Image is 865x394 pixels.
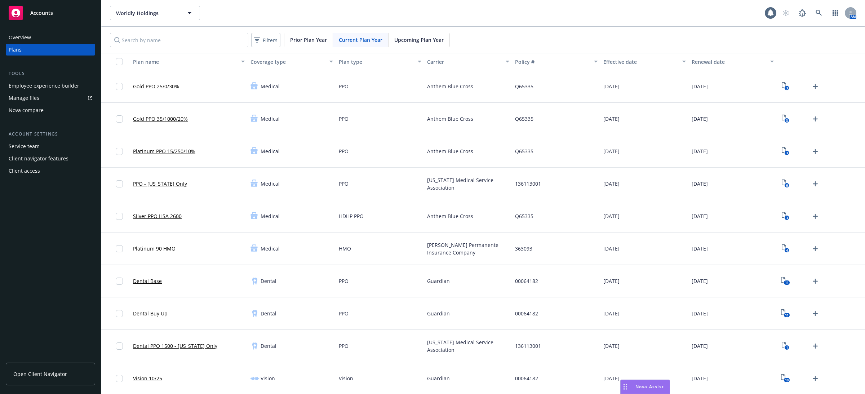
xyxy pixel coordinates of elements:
a: Gold PPO 35/1000/20% [133,115,188,123]
div: Effective date [603,58,678,66]
span: 00064182 [515,375,538,382]
input: Toggle Row Selected [116,375,123,382]
span: HMO [339,245,351,252]
a: View Plan Documents [780,81,791,92]
span: [DATE] [603,83,620,90]
span: [DATE] [692,147,708,155]
span: Filters [263,36,278,44]
span: Q65335 [515,83,533,90]
div: Client access [9,165,40,177]
div: Manage files [9,92,39,104]
input: Select all [116,58,123,65]
a: Client access [6,165,95,177]
input: Toggle Row Selected [116,83,123,90]
div: Nova compare [9,105,44,116]
button: Worldly Holdings [110,6,200,20]
a: Client navigator features [6,153,95,164]
span: [PERSON_NAME] Permanente Insurance Company [427,241,510,256]
span: [DATE] [603,342,620,350]
a: Platinum 90 HMO [133,245,176,252]
button: Filters [251,33,280,47]
span: [DATE] [692,212,708,220]
a: View Plan Documents [780,178,791,190]
span: PPO [339,342,349,350]
input: Toggle Row Selected [116,310,123,317]
span: 136113001 [515,342,541,350]
span: [DATE] [692,83,708,90]
button: Plan type [336,53,424,70]
text: 11 [785,313,789,318]
span: [DATE] [603,180,620,187]
span: [DATE] [603,115,620,123]
span: [US_STATE] Medical Service Association [427,176,510,191]
a: View Plan Documents [780,113,791,125]
a: Search [812,6,826,20]
a: View Plan Documents [780,275,791,287]
a: Manage files [6,92,95,104]
span: [DATE] [603,310,620,317]
span: [DATE] [692,310,708,317]
a: Upload Plan Documents [809,81,821,92]
span: Upcoming Plan Year [394,36,444,44]
text: 11 [785,280,789,285]
span: Q65335 [515,115,533,123]
span: Current Plan Year [339,36,382,44]
text: 6 [786,183,788,188]
a: Platinum PPO 15/250/10% [133,147,195,155]
button: Renewal date [689,53,777,70]
text: 4 [786,248,788,253]
a: Upload Plan Documents [809,211,821,222]
a: View Plan Documents [780,146,791,157]
a: Overview [6,32,95,43]
span: Medical [261,212,280,220]
div: Policy # [515,58,590,66]
span: PPO [339,147,349,155]
input: Toggle Row Selected [116,148,123,155]
span: 363093 [515,245,532,252]
input: Toggle Row Selected [116,180,123,187]
a: Vision 10/25 [133,375,162,382]
div: Plans [9,44,22,56]
span: [DATE] [603,147,620,155]
input: Toggle Row Selected [116,342,123,350]
a: Upload Plan Documents [809,146,821,157]
a: Upload Plan Documents [809,340,821,352]
span: Medical [261,115,280,123]
input: Search by name [110,33,248,47]
span: Accounts [30,10,53,16]
div: Account settings [6,130,95,138]
span: Dental [261,342,276,350]
div: Carrier [427,58,502,66]
span: [DATE] [603,375,620,382]
button: Nova Assist [620,380,670,394]
input: Toggle Row Selected [116,213,123,220]
a: PPO - [US_STATE] Only [133,180,187,187]
button: Policy # [512,53,600,70]
a: Dental Buy Up [133,310,168,317]
span: [DATE] [603,212,620,220]
span: Anthem Blue Cross [427,115,473,123]
a: Silver PPO HSA 2600 [133,212,182,220]
span: [DATE] [692,115,708,123]
button: Plan name [130,53,248,70]
span: Anthem Blue Cross [427,83,473,90]
button: Effective date [600,53,689,70]
span: Prior Plan Year [290,36,327,44]
a: Start snowing [778,6,793,20]
span: Dental [261,310,276,317]
text: 3 [786,151,788,155]
span: Guardian [427,375,450,382]
div: Employee experience builder [9,80,79,92]
a: View Plan Documents [780,308,791,319]
div: Tools [6,70,95,77]
span: PPO [339,310,349,317]
span: Guardian [427,277,450,285]
a: Nova compare [6,105,95,116]
span: PPO [339,115,349,123]
div: Coverage type [250,58,325,66]
a: Upload Plan Documents [809,275,821,287]
span: [DATE] [692,342,708,350]
div: Plan name [133,58,237,66]
span: PPO [339,277,349,285]
span: [DATE] [692,180,708,187]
